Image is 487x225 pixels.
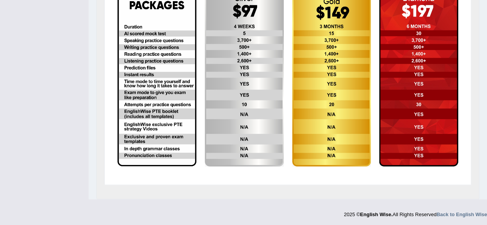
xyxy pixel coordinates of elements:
[344,207,487,218] div: 2025 © All Rights Reserved
[360,212,392,217] strong: English Wise.
[437,212,487,217] a: Back to English Wise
